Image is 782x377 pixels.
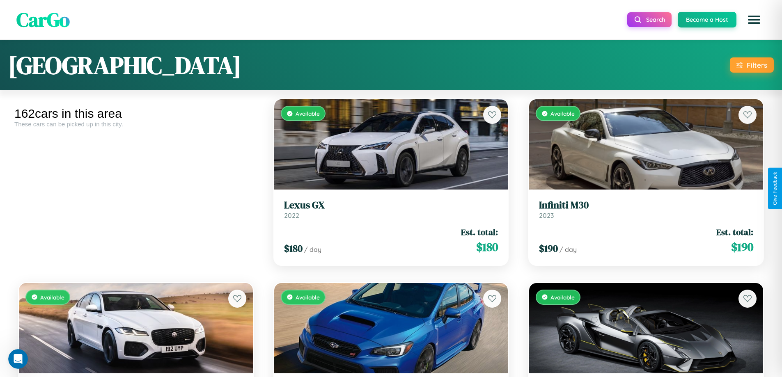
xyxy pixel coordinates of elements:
button: Become a Host [678,12,736,27]
button: Open menu [743,8,766,31]
span: $ 190 [539,242,558,255]
iframe: Intercom live chat [8,349,28,369]
span: $ 180 [476,239,498,255]
div: These cars can be picked up in this city. [14,121,257,128]
span: Search [646,16,665,23]
span: / day [304,245,321,254]
span: / day [560,245,577,254]
div: Filters [747,61,767,69]
span: $ 180 [284,242,303,255]
span: Available [550,110,575,117]
h3: Lexus GX [284,199,498,211]
a: Infiniti M302023 [539,199,753,219]
span: 2022 [284,211,299,219]
span: CarGo [16,6,70,33]
span: 2023 [539,211,554,219]
span: Available [296,294,320,301]
span: Available [40,294,64,301]
div: Give Feedback [772,172,778,205]
span: Available [550,294,575,301]
span: Est. total: [716,226,753,238]
span: $ 190 [731,239,753,255]
span: Est. total: [461,226,498,238]
button: Search [627,12,672,27]
button: Filters [730,57,774,73]
h3: Infiniti M30 [539,199,753,211]
span: Available [296,110,320,117]
div: 162 cars in this area [14,107,257,121]
h1: [GEOGRAPHIC_DATA] [8,48,241,82]
a: Lexus GX2022 [284,199,498,219]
